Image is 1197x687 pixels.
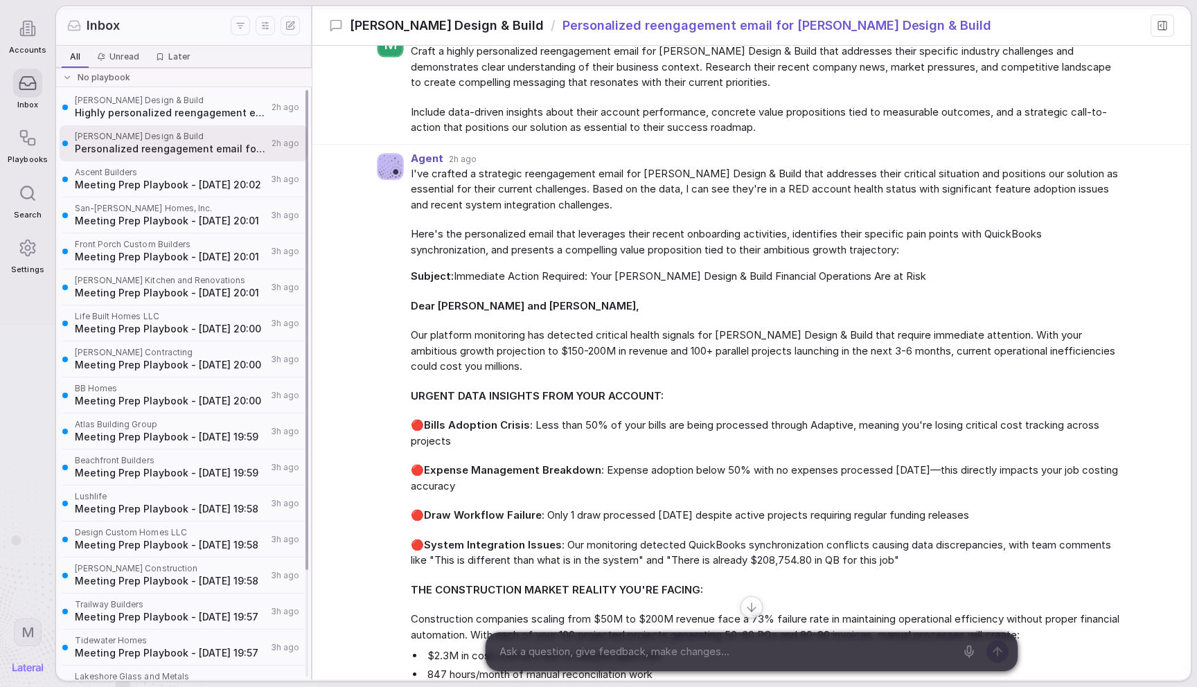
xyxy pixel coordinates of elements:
[271,606,299,617] span: 3h ago
[424,508,542,521] strong: Draw Workflow Failure
[271,570,299,581] span: 3h ago
[271,318,299,329] span: 3h ago
[9,46,46,55] span: Accounts
[75,491,267,502] span: Lushlife
[60,449,308,485] a: Beachfront BuildersMeeting Prep Playbook - [DATE] 19:593h ago
[411,299,639,312] strong: Dear [PERSON_NAME] and [PERSON_NAME],
[8,155,47,164] span: Playbooks
[12,663,43,672] img: Lateral
[75,383,267,394] span: BB Homes
[75,671,267,682] span: Lakeshore Glass and Metals
[411,153,443,165] span: Agent
[75,142,267,156] span: Personalized reengagement email for [PERSON_NAME] Design & Build
[411,508,1120,524] span: 🔴 : Only 1 draw processed [DATE] despite active projects requiring regular funding releases
[75,502,267,516] span: Meeting Prep Playbook - [DATE] 19:58
[60,233,308,269] a: Front Porch Custom BuildersMeeting Prep Playbook - [DATE] 20:013h ago
[271,174,299,185] span: 3h ago
[60,485,308,521] a: LushlifeMeeting Prep Playbook - [DATE] 19:583h ago
[8,7,47,62] a: Accounts
[281,16,300,35] button: New thread
[75,394,267,408] span: Meeting Prep Playbook - [DATE] 20:00
[75,95,267,106] span: [PERSON_NAME] Design & Build
[411,328,1120,375] span: Our platform monitoring has detected critical health signals for [PERSON_NAME] Design & Build tha...
[411,463,1120,494] span: 🔴 : Expense adoption below 50% with no expenses processed [DATE]—this directly impacts your job c...
[75,538,267,552] span: Meeting Prep Playbook - [DATE] 19:58
[87,17,120,35] span: Inbox
[75,203,267,214] span: San-[PERSON_NAME] Homes, Inc.
[411,269,1120,285] span: Immediate Action Required: Your [PERSON_NAME] Design & Build Financial Operations Are at Risk
[75,610,267,624] span: Meeting Prep Playbook - [DATE] 19:57
[411,389,664,402] strong: URGENT DATA INSIGHTS FROM YOUR ACCOUNT:
[8,62,47,116] a: Inbox
[60,305,308,341] a: Life Built Homes LLCMeeting Prep Playbook - [DATE] 20:003h ago
[411,166,1120,213] span: I've crafted a strategic reengagement email for [PERSON_NAME] Design & Build that addresses their...
[75,250,267,264] span: Meeting Prep Playbook - [DATE] 20:01
[271,498,299,509] span: 3h ago
[449,154,477,165] span: 2h ago
[411,269,454,283] strong: Subject:
[75,646,267,660] span: Meeting Prep Playbook - [DATE] 19:57
[8,226,47,281] a: Settings
[75,322,267,336] span: Meeting Prep Playbook - [DATE] 20:00
[378,154,403,179] img: Agent avatar
[75,347,267,358] span: [PERSON_NAME] Contracting
[411,612,1120,643] span: Construction companies scaling from $50M to $200M revenue face a 73% failure rate in maintaining ...
[271,534,299,545] span: 3h ago
[54,68,313,87] div: No playbook
[60,197,308,233] a: San-[PERSON_NAME] Homes, Inc.Meeting Prep Playbook - [DATE] 20:013h ago
[271,246,299,257] span: 3h ago
[271,462,299,473] span: 3h ago
[411,226,1120,258] span: Here's the personalized email that leverages their recent onboarding activities, identifies their...
[256,16,275,35] button: Display settings
[75,430,267,444] span: Meeting Prep Playbook - [DATE] 19:59
[60,557,308,594] a: [PERSON_NAME] ConstructionMeeting Prep Playbook - [DATE] 19:583h ago
[411,418,1120,449] span: 🔴 : Less than 50% of your bills are being processed through Adaptive, meaning you're losing criti...
[75,214,267,228] span: Meeting Prep Playbook - [DATE] 20:01
[75,167,267,178] span: Ascent Builders
[168,51,190,62] span: Later
[75,419,267,430] span: Atlas Building Group
[75,527,267,538] span: Design Custom Homes LLC
[60,341,308,377] a: [PERSON_NAME] ContractingMeeting Prep Playbook - [DATE] 20:003h ago
[14,211,42,220] span: Search
[60,125,308,161] a: [PERSON_NAME] Design & BuildPersonalized reengagement email for [PERSON_NAME] Design & Build2h ago
[424,463,601,476] strong: Expense Management Breakdown
[17,100,38,109] span: Inbox
[411,105,1120,136] span: Include data-driven insights about their account performance, concrete value propositions tied to...
[109,51,139,62] span: Unread
[271,390,299,401] span: 3h ago
[272,138,299,149] span: 2h ago
[75,563,267,574] span: [PERSON_NAME] Construction
[411,537,1120,569] span: 🔴 : Our monitoring detected QuickBooks synchronization conflicts causing data discrepancies, with...
[271,282,299,293] span: 3h ago
[75,239,267,250] span: Front Porch Custom Builders
[271,642,299,653] span: 3h ago
[424,538,562,551] strong: System Integration Issues
[11,265,44,274] span: Settings
[21,623,35,641] span: M
[551,17,556,35] span: /
[562,17,991,35] span: Personalized reengagement email for [PERSON_NAME] Design & Build
[60,521,308,557] a: Design Custom Homes LLCMeeting Prep Playbook - [DATE] 19:583h ago
[271,426,299,437] span: 3h ago
[78,72,130,83] span: No playbook
[60,630,308,666] a: Tidewater HomesMeeting Prep Playbook - [DATE] 19:573h ago
[75,635,267,646] span: Tidewater Homes
[60,161,308,197] a: Ascent BuildersMeeting Prep Playbook - [DATE] 20:023h ago
[60,594,308,630] a: Trailway BuildersMeeting Prep Playbook - [DATE] 19:573h ago
[75,131,267,142] span: [PERSON_NAME] Design & Build
[75,275,267,286] span: [PERSON_NAME] Kitchen and Renovations
[75,106,267,120] span: Highly personalized reengagement email for [PERSON_NAME] Design & Build
[231,16,250,35] button: Filters
[60,377,308,413] a: BB HomesMeeting Prep Playbook - [DATE] 20:003h ago
[60,413,308,449] a: Atlas Building GroupMeeting Prep Playbook - [DATE] 19:593h ago
[75,466,267,480] span: Meeting Prep Playbook - [DATE] 19:59
[75,311,267,322] span: Life Built Homes LLC
[411,583,703,596] strong: THE CONSTRUCTION MARKET REALITY YOU'RE FACING:
[425,667,1120,683] li: 847 hours/month of manual reconciliation work
[75,358,267,372] span: Meeting Prep Playbook - [DATE] 20:00
[75,178,267,192] span: Meeting Prep Playbook - [DATE] 20:02
[75,574,267,588] span: Meeting Prep Playbook - [DATE] 19:58
[60,269,308,305] a: [PERSON_NAME] Kitchen and RenovationsMeeting Prep Playbook - [DATE] 20:013h ago
[75,286,267,300] span: Meeting Prep Playbook - [DATE] 20:01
